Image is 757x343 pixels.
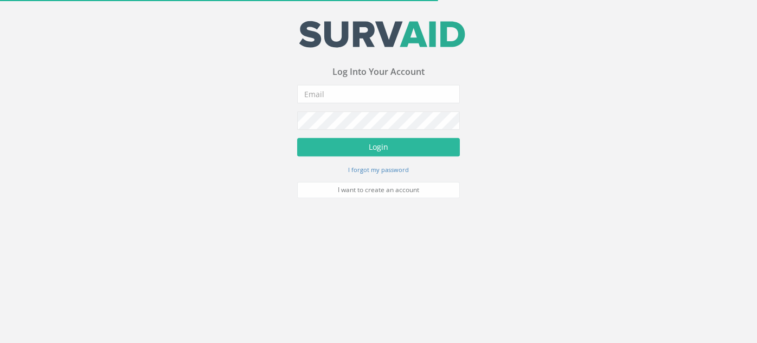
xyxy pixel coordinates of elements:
a: I forgot my password [348,166,409,175]
a: I want to create an account [297,183,460,199]
h3: Log Into Your Account [297,68,460,78]
small: I forgot my password [348,167,409,175]
input: Email [297,86,460,104]
button: Login [297,139,460,157]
